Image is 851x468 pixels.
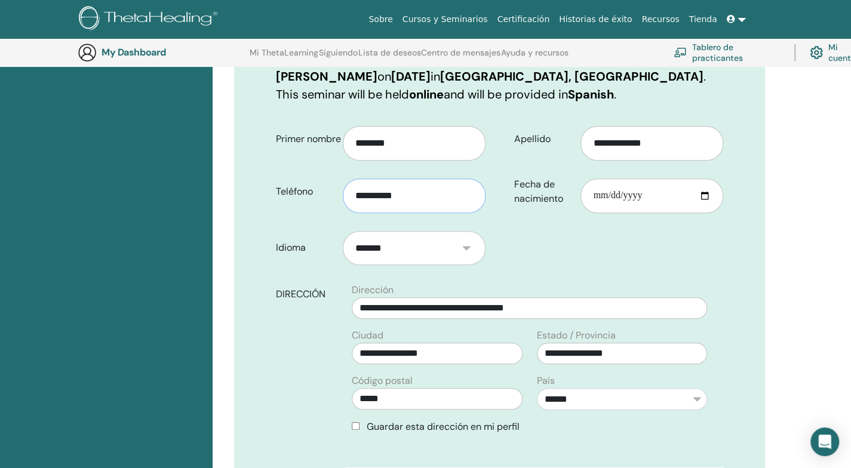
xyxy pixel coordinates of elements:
a: Mi ThetaLearning [250,48,318,67]
b: online [409,87,444,102]
img: chalkboard-teacher.svg [674,47,687,57]
a: Historias de éxito [554,8,637,30]
span: Guardar esta dirección en mi perfil [367,420,520,433]
label: Código postal [352,374,413,388]
label: DIRECCIÓN [267,283,345,306]
label: Ciudad [352,328,383,343]
img: generic-user-icon.jpg [78,43,97,62]
img: cog.svg [810,43,823,62]
a: Centro de mensajes [421,48,500,67]
a: Cursos y Seminarios [398,8,493,30]
a: Tienda [684,8,722,30]
b: [DATE] [391,69,431,84]
label: País [537,374,555,388]
h3: My Dashboard [102,47,221,58]
label: Fecha de nacimiento [505,173,581,210]
p: You are registering for on in . This seminar will be held and will be provided in . [276,50,723,103]
label: Dirección [352,283,394,297]
a: Siguiendo [319,48,358,67]
a: Tablero de practicantes [674,39,780,66]
b: You and Your Significant Other con [PERSON_NAME] [276,51,596,84]
b: Spanish [568,87,614,102]
a: Certificación [492,8,554,30]
label: Primer nombre [267,128,343,150]
b: [GEOGRAPHIC_DATA], [GEOGRAPHIC_DATA] [440,69,703,84]
label: Idioma [267,236,343,259]
a: Lista de deseos [358,48,421,67]
label: Apellido [505,128,581,150]
a: Ayuda y recursos [501,48,569,67]
a: Sobre [364,8,397,30]
label: Teléfono [267,180,343,203]
a: Recursos [637,8,684,30]
img: logo.png [79,6,222,33]
label: Estado / Provincia [537,328,616,343]
div: Open Intercom Messenger [810,427,839,456]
